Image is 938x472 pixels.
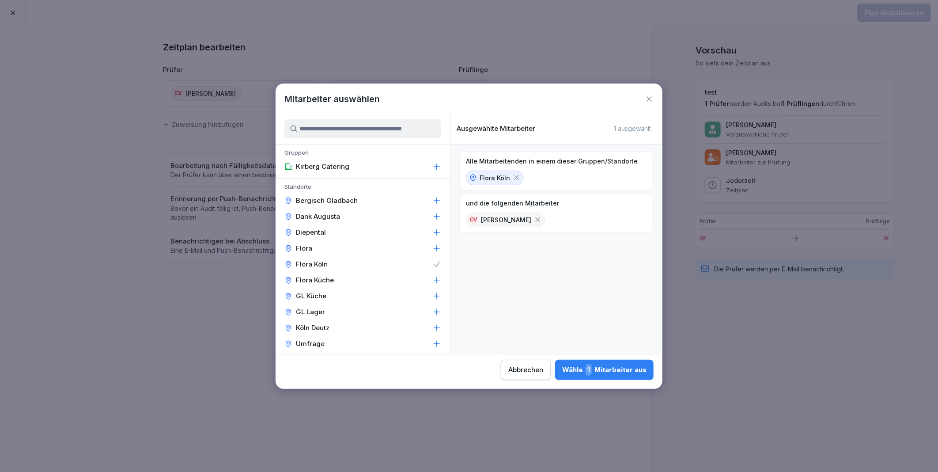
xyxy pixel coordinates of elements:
span: 1 [586,364,592,376]
p: Flora Köln [480,173,510,183]
p: Köln Deutz [296,324,329,332]
p: Kirberg Catering [296,162,349,171]
p: Gruppen [276,149,450,159]
p: Standorte [276,183,450,193]
p: Bergisch Gladbach [296,196,358,205]
div: CV [469,215,478,225]
button: Abbrechen [501,360,551,380]
p: 1 ausgewählt [614,125,651,133]
p: Ausgewählte Mitarbeiter [457,125,535,133]
p: GL Lager [296,308,325,316]
p: und die folgenden Mitarbeiter [466,199,559,207]
p: Alle Mitarbeitenden in einem dieser Gruppen/Standorte [466,157,638,165]
div: Abbrechen [508,365,543,375]
p: Umfrage [296,339,325,348]
h1: Mitarbeiter auswählen [284,92,380,106]
div: Wähle Mitarbeiter aus [562,364,647,376]
p: Flora [296,244,312,253]
button: Wähle1Mitarbeiter aus [555,360,654,380]
p: GL Küche [296,292,326,301]
p: Dank Augusta [296,212,340,221]
p: [PERSON_NAME] [481,215,531,225]
p: Flora Küche [296,276,334,285]
p: Flora Köln [296,260,328,269]
p: Diepental [296,228,326,237]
